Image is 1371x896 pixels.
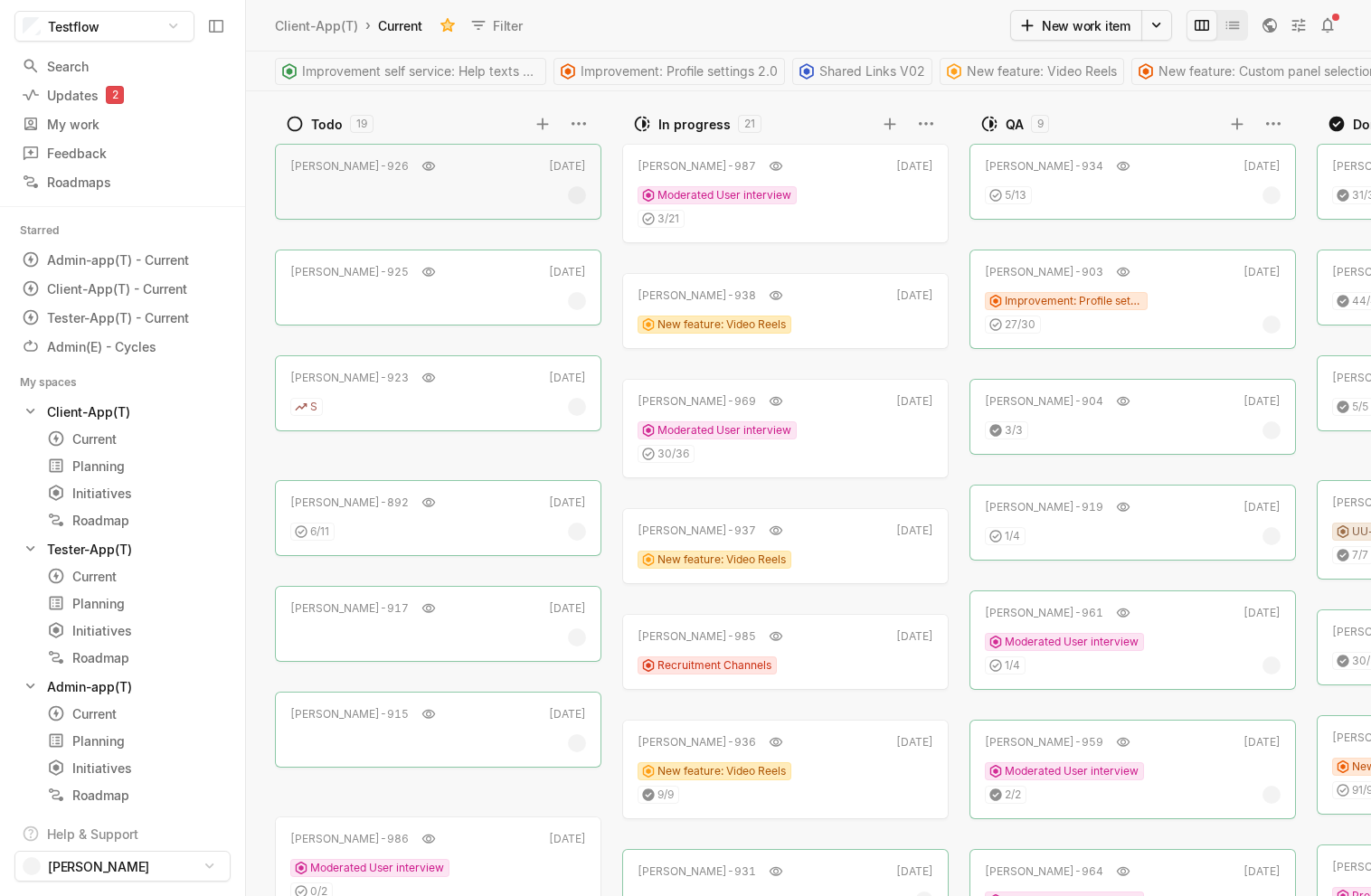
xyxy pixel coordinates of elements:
[47,759,223,778] div: Initiatives
[40,755,231,780] a: Initiatives
[40,563,231,589] a: Current
[549,706,586,722] div: [DATE]
[14,110,231,137] a: My work
[14,674,231,699] a: Admin-app(T)
[638,288,756,304] div: [PERSON_NAME]-938
[985,393,1103,410] div: [PERSON_NAME]-904
[622,138,949,249] div: [PERSON_NAME]-987[DATE]Moderated User interview3/21
[1243,734,1281,750] div: [DATE]
[1005,657,1020,674] span: 1 / 4
[622,273,949,349] a: [PERSON_NAME]-938[DATE]New feature: Video Reels
[290,158,409,174] div: [PERSON_NAME]-926
[549,264,586,280] div: [DATE]
[896,863,933,880] div: [DATE]
[969,138,1296,225] div: [PERSON_NAME]-934[DATE]5/13
[47,429,223,448] div: Current
[374,14,426,38] div: Current
[622,373,949,484] div: [PERSON_NAME]-969[DATE]Moderated User interview30/36
[47,677,132,696] div: Admin-app(T)
[985,605,1103,621] div: [PERSON_NAME]-961
[20,222,80,240] div: Starred
[14,399,231,424] div: Client-App(T)
[14,168,231,195] a: Roadmaps
[40,453,231,478] a: Planning
[290,831,409,847] div: [PERSON_NAME]-986
[896,734,933,750] div: [DATE]
[638,158,756,174] div: [PERSON_NAME]-987
[275,355,601,431] a: [PERSON_NAME]-923[DATE]S
[350,115,373,133] div: 19
[638,628,756,645] div: [PERSON_NAME]-985
[14,305,231,330] div: Tester-App(T) - Current
[969,485,1296,561] a: [PERSON_NAME]-919[DATE]1/4
[275,16,358,35] div: Client-App(T)
[1243,158,1281,174] div: [DATE]
[549,600,586,617] div: [DATE]
[271,14,362,38] a: Client-App(T)
[1005,634,1139,650] span: Moderated User interview
[969,720,1296,819] a: [PERSON_NAME]-959[DATE]Moderated User interview2/2
[985,499,1103,515] div: [PERSON_NAME]-919
[290,706,409,722] div: [PERSON_NAME]-915
[290,370,409,386] div: [PERSON_NAME]-923
[290,600,409,617] div: [PERSON_NAME]-917
[896,288,933,304] div: [DATE]
[22,173,223,192] div: Roadmaps
[638,863,756,880] div: [PERSON_NAME]-931
[549,370,586,386] div: [DATE]
[657,763,786,779] span: New feature: Video Reels
[40,645,231,670] a: Roadmap
[290,264,409,280] div: [PERSON_NAME]-925
[738,115,761,133] div: 21
[47,825,138,844] div: Help & Support
[969,244,1296,354] div: [PERSON_NAME]-903[DATE]Improvement: Profile settings 2.027/30
[967,59,1117,84] span: New feature: Video Reels
[657,787,674,803] span: 9 / 9
[40,728,231,753] a: Planning
[275,244,601,331] div: [PERSON_NAME]-925[DATE]
[14,81,231,108] a: Updates2
[14,11,194,42] button: Testflow
[969,479,1296,566] div: [PERSON_NAME]-919[DATE]1/4
[1187,10,1248,41] div: board and list toggle
[47,250,189,269] div: Admin-app(T) - Current
[638,393,756,410] div: [PERSON_NAME]-969
[47,308,189,327] div: Tester-App(T) - Current
[657,187,791,203] span: Moderated User interview
[47,648,223,667] div: Roadmap
[896,523,933,539] div: [DATE]
[985,158,1103,174] div: [PERSON_NAME]-934
[275,144,601,220] a: [PERSON_NAME]-926[DATE]
[275,250,601,325] a: [PERSON_NAME]-925[DATE]
[106,86,124,104] div: 2
[275,138,601,225] div: [PERSON_NAME]-926[DATE]
[622,614,949,690] a: [PERSON_NAME]-985[DATE]Recruitment Channels
[47,594,223,613] div: Planning
[1243,264,1281,280] div: [DATE]
[47,786,223,805] div: Roadmap
[20,373,99,391] div: My spaces
[969,138,1304,896] div: grid
[14,247,231,272] a: Admin-app(T) - Current
[48,17,99,36] span: Testflow
[638,734,756,750] div: [PERSON_NAME]-936
[14,52,231,80] a: Search
[1005,787,1021,803] span: 2 / 2
[1010,10,1142,41] button: New work item
[581,59,778,84] span: Improvement: Profile settings 2.0
[1243,863,1281,880] div: [DATE]
[969,714,1296,825] div: [PERSON_NAME]-959[DATE]Moderated User interview2/2
[22,57,223,76] div: Search
[14,536,231,561] a: Tester-App(T)
[40,701,231,726] a: Current
[1217,10,1248,41] button: Change to mode list_view
[14,276,231,301] a: Client-App(T) - Current
[622,508,949,584] a: [PERSON_NAME]-937[DATE]New feature: Video Reels
[47,621,223,640] div: Initiatives
[622,503,949,589] div: [PERSON_NAME]-937[DATE]New feature: Video Reels
[622,608,949,695] div: [PERSON_NAME]-985[DATE]Recruitment Channels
